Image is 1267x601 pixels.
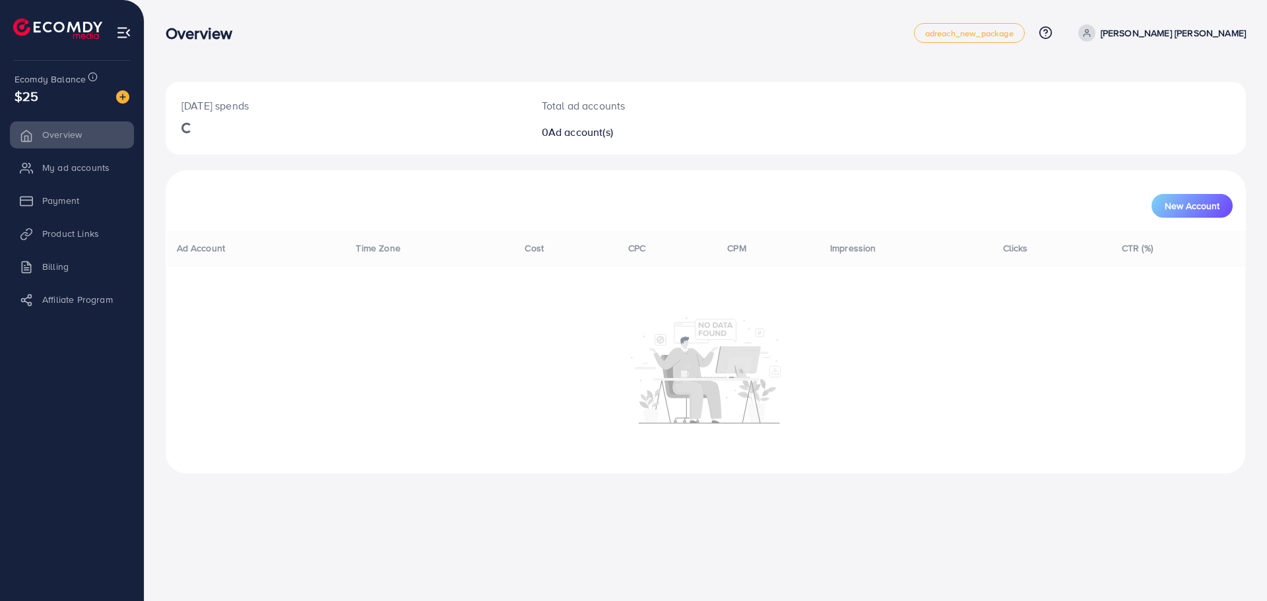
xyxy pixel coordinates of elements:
[542,126,780,139] h2: 0
[542,98,780,113] p: Total ad accounts
[1165,201,1219,210] span: New Account
[166,24,243,43] h3: Overview
[181,98,510,113] p: [DATE] spends
[15,73,86,86] span: Ecomdy Balance
[925,29,1014,38] span: adreach_new_package
[116,25,131,40] img: menu
[1152,194,1233,218] button: New Account
[1101,25,1246,41] p: [PERSON_NAME] [PERSON_NAME]
[13,18,102,39] img: logo
[1073,24,1246,42] a: [PERSON_NAME] [PERSON_NAME]
[548,125,613,139] span: Ad account(s)
[15,86,38,106] span: $25
[914,23,1025,43] a: adreach_new_package
[116,90,129,104] img: image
